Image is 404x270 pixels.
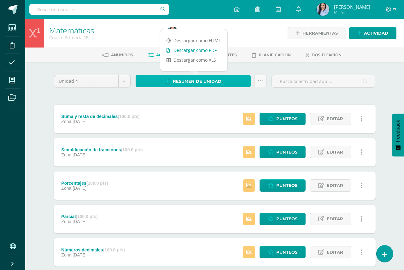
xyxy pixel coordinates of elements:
img: cdc16fff3c5c8b399b450a5fe84502e6.png [317,3,329,16]
span: Punteos [276,113,297,125]
span: Punteos [276,246,297,258]
span: Zona [61,252,71,257]
a: Punteos [260,213,306,225]
strong: (100.0 pts) [76,214,97,219]
a: Dosificación [306,50,342,60]
span: Editar [327,146,343,158]
span: Anuncios [111,53,133,57]
div: Simplificación de fracciones [61,147,143,152]
img: cdc16fff3c5c8b399b450a5fe84502e6.png [167,27,179,40]
div: Números decimales [61,247,125,252]
div: Cuarto Primaria 'B' [49,35,159,41]
span: Zona [61,119,71,124]
span: [DATE] [73,219,86,224]
div: Porcentajes [61,181,108,186]
a: Punteos [260,246,306,258]
a: Anuncios [103,50,133,60]
strong: (100.0 pts) [103,247,125,252]
button: Feedback - Mostrar encuesta [392,114,404,156]
span: [PERSON_NAME] [334,4,370,10]
span: Editar [327,113,343,125]
a: Punteos [260,113,306,125]
input: Busca la actividad aquí... [272,75,375,87]
a: Matemáticas [49,25,94,36]
a: Descargar como HTML [160,36,227,45]
strong: (100.0 pts) [86,181,108,186]
span: Herramientas [302,27,338,39]
a: Planificación [252,50,291,60]
span: Unidad 4 [59,75,114,87]
span: Zona [61,152,71,157]
span: Editar [327,246,343,258]
a: Actividades [149,50,184,60]
span: Actividades [156,53,184,57]
a: Punteos [260,179,306,192]
span: Zona [61,186,71,191]
a: Punteos [260,146,306,158]
span: Zona [61,219,71,224]
div: Suma y resta de decimales [61,114,139,119]
span: Planificación [259,53,291,57]
span: Actividad [364,27,388,39]
span: Punteos [276,180,297,191]
a: Herramientas [288,27,346,39]
div: Parcial [61,214,97,219]
span: [DATE] [73,152,86,157]
input: Busca un usuario... [29,4,169,15]
a: Descargar como PDF [160,45,227,55]
span: [DATE] [73,119,86,124]
a: Resumen de unidad [136,75,251,87]
span: [DATE] [73,186,86,191]
span: Punteos [276,213,297,225]
span: Resumen de unidad [173,76,221,87]
span: Punteos [276,146,297,158]
a: Descargar como XLS [160,55,227,65]
strong: (100.0 pts) [121,147,143,152]
span: Feedback [395,120,401,142]
strong: (100.0 pts) [118,114,139,119]
span: Dosificación [312,53,342,57]
span: Mi Perfil [334,9,370,15]
span: [DATE] [73,252,86,257]
a: Unidad 4 [54,75,130,87]
span: Editar [327,213,343,225]
span: Editar [327,180,343,191]
a: Actividad [349,27,396,39]
h1: Matemáticas [49,26,159,35]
